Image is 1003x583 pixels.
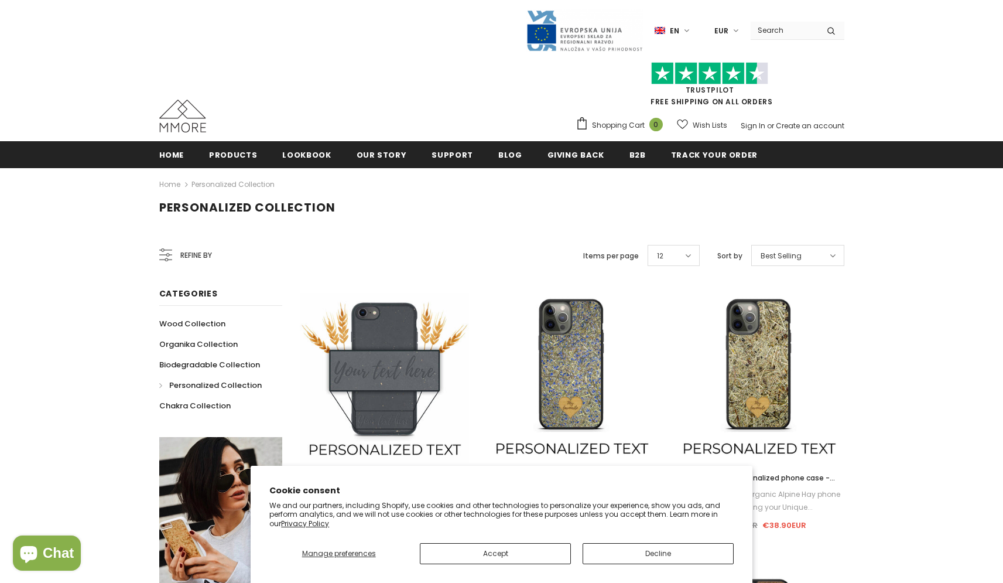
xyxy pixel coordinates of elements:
span: Biodegradable Collection [159,359,260,370]
span: Home [159,149,184,161]
a: Lookbook [282,141,331,168]
img: Trust Pilot Stars [651,62,768,85]
span: Products [209,149,257,161]
a: Alpine Hay - Personalized phone case - Personalized gift [674,472,844,485]
label: Items per page [583,250,639,262]
div: ❤️ Personalize your Organic Alpine Hay phone case by adding your Unique... [674,488,844,514]
a: B2B [629,141,646,168]
span: Track your order [671,149,758,161]
span: Our Story [357,149,407,161]
span: Organika Collection [159,339,238,350]
a: Giving back [547,141,604,168]
button: Accept [420,543,571,564]
span: Chakra Collection [159,400,231,411]
span: Best Selling [761,250,802,262]
span: Shopping Cart [592,120,645,131]
span: Personalized Collection [159,199,336,216]
span: en [670,25,679,37]
span: Wish Lists [693,120,727,131]
a: Personalized Collection [191,179,275,189]
span: Wood Collection [159,318,225,329]
span: or [767,121,774,131]
span: Manage preferences [302,548,376,558]
p: We and our partners, including Shopify, use cookies and other technologies to personalize your ex... [269,501,734,529]
a: Javni Razpis [526,25,643,35]
a: Shopping Cart 0 [576,117,669,134]
a: Home [159,141,184,168]
a: Create an account [776,121,844,131]
span: Refine by [180,249,212,262]
span: €44.90EUR [712,520,758,531]
span: Categories [159,288,218,299]
a: Biodegradable Collection [159,354,260,375]
a: Blog [498,141,522,168]
span: EUR [714,25,728,37]
span: 0 [649,118,663,131]
span: Blog [498,149,522,161]
a: Sign In [741,121,765,131]
a: Privacy Policy [281,519,329,529]
span: Lookbook [282,149,331,161]
a: Personalized Collection [159,375,262,396]
a: Home [159,178,180,192]
span: Giving back [547,149,604,161]
span: FREE SHIPPING ON ALL ORDERS [576,67,844,107]
img: Javni Razpis [526,9,643,52]
span: Personalized Collection [169,380,262,391]
a: Chakra Collection [159,396,231,416]
label: Sort by [717,250,742,262]
img: i-lang-1.png [655,26,665,36]
a: Products [209,141,257,168]
h2: Cookie consent [269,485,734,497]
a: support [432,141,473,168]
span: 12 [657,250,663,262]
button: Manage preferences [269,543,408,564]
input: Search Site [751,22,818,39]
span: B2B [629,149,646,161]
button: Decline [583,543,734,564]
a: Track your order [671,141,758,168]
span: support [432,149,473,161]
a: Wish Lists [677,115,727,135]
a: Wood Collection [159,313,225,334]
span: €38.90EUR [762,520,806,531]
img: MMORE Cases [159,100,206,132]
a: Organika Collection [159,334,238,354]
a: Our Story [357,141,407,168]
inbox-online-store-chat: Shopify online store chat [9,536,84,574]
a: Trustpilot [686,85,734,95]
span: Alpine Hay - Personalized phone case - Personalized gift [688,473,835,496]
